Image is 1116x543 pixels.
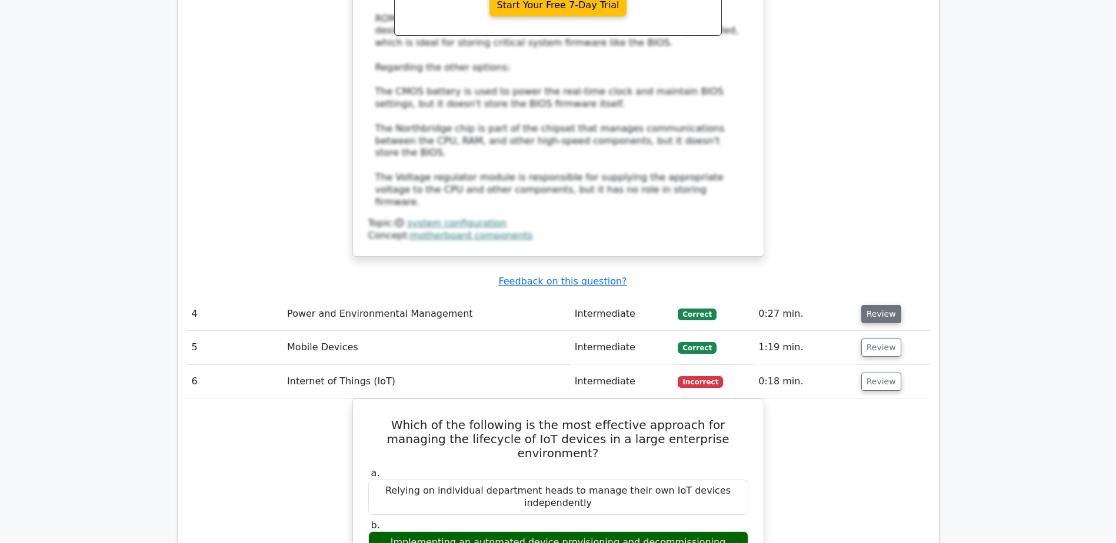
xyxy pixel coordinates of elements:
[678,342,716,354] span: Correct
[754,297,856,331] td: 0:27 min.
[368,230,748,242] div: Concept:
[754,331,856,364] td: 1:19 min.
[407,217,507,229] a: system configuration
[282,331,570,364] td: Mobile Devices
[187,365,283,398] td: 6
[498,276,627,287] a: Feedback on this question?
[371,519,380,531] span: b.
[570,365,674,398] td: Intermediate
[861,373,901,391] button: Review
[282,297,570,331] td: Power and Environmental Management
[368,217,748,230] div: Topic:
[861,338,901,357] button: Review
[187,297,283,331] td: 4
[371,467,380,478] span: a.
[368,480,748,515] div: Relying on individual department heads to manage their own IoT devices independently
[678,309,716,320] span: Correct
[367,418,749,460] h5: Which of the following is the most effective approach for managing the lifecycle of IoT devices i...
[861,305,901,323] button: Review
[678,376,723,388] span: Incorrect
[187,331,283,364] td: 5
[754,365,856,398] td: 0:18 min.
[410,230,532,241] a: motherboard components
[570,331,674,364] td: Intermediate
[570,297,674,331] td: Intermediate
[282,365,570,398] td: Internet of Things (IoT)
